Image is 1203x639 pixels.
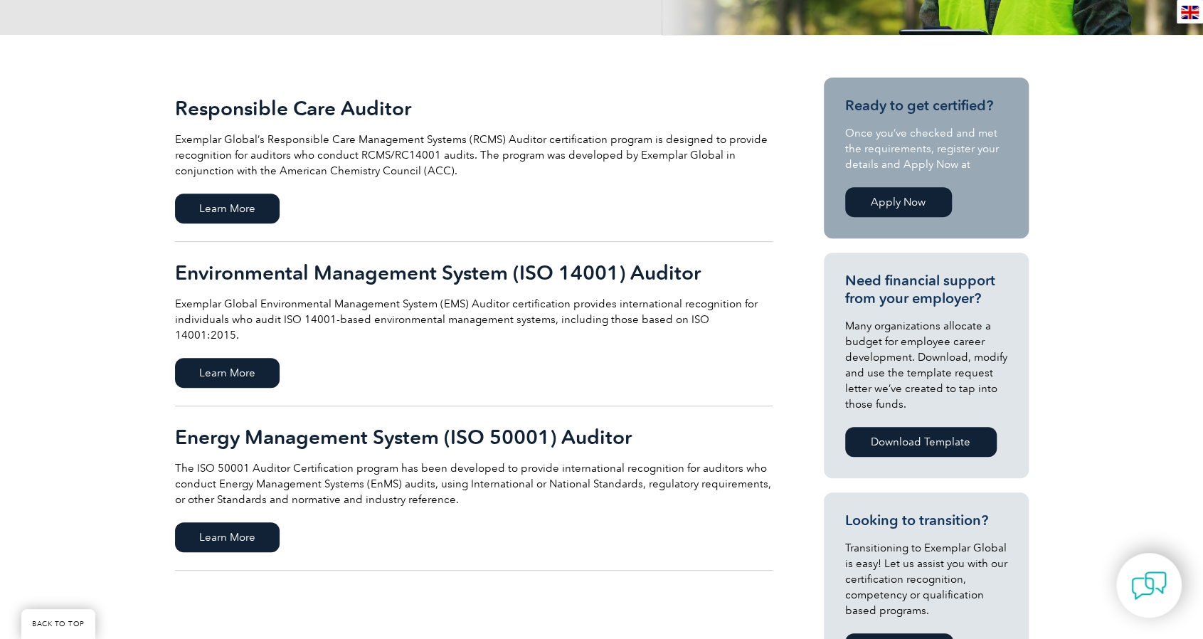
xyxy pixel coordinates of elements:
[21,609,95,639] a: BACK TO TOP
[175,522,280,552] span: Learn More
[845,125,1007,172] p: Once you’ve checked and met the requirements, register your details and Apply Now at
[845,318,1007,412] p: Many organizations allocate a budget for employee career development. Download, modify and use th...
[175,78,773,242] a: Responsible Care Auditor Exemplar Global’s Responsible Care Management Systems (RCMS) Auditor cer...
[845,512,1007,529] h3: Looking to transition?
[175,426,773,448] h2: Energy Management System (ISO 50001) Auditor
[175,358,280,388] span: Learn More
[175,97,773,120] h2: Responsible Care Auditor
[175,242,773,406] a: Environmental Management System (ISO 14001) Auditor Exemplar Global Environmental Management Syst...
[845,97,1007,115] h3: Ready to get certified?
[1181,6,1199,19] img: en
[1131,568,1167,603] img: contact-chat.png
[175,194,280,223] span: Learn More
[175,460,773,507] p: The ISO 50001 Auditor Certification program has been developed to provide international recogniti...
[845,427,997,457] a: Download Template
[175,132,773,179] p: Exemplar Global’s Responsible Care Management Systems (RCMS) Auditor certification program is des...
[845,540,1007,618] p: Transitioning to Exemplar Global is easy! Let us assist you with our certification recognition, c...
[175,261,773,284] h2: Environmental Management System (ISO 14001) Auditor
[845,272,1007,307] h3: Need financial support from your employer?
[175,296,773,343] p: Exemplar Global Environmental Management System (EMS) Auditor certification provides internationa...
[175,406,773,571] a: Energy Management System (ISO 50001) Auditor The ISO 50001 Auditor Certification program has been...
[845,187,952,217] a: Apply Now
